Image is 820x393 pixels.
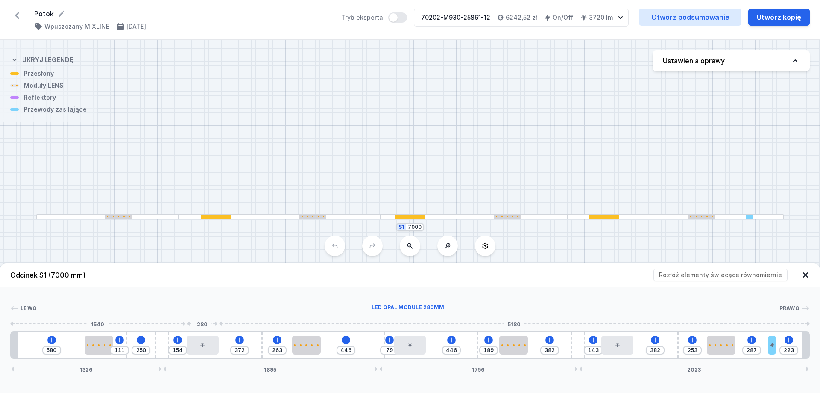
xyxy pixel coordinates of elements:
h4: Ustawienia oprawy [663,56,725,66]
div: 70202-M930-25861-12 [421,13,490,22]
span: 280 [193,321,211,326]
h4: Odcinek S1 [10,270,85,280]
div: LED opal module 280mm [37,304,779,313]
button: Ukryj legendę [10,49,73,69]
h4: On/Off [553,13,574,22]
div: Hole for power supply cable [768,336,776,355]
button: Tryb eksperta [388,12,407,23]
a: Otwórz podsumowanie [639,9,741,26]
button: Ustawienia oprawy [653,50,810,71]
span: 1895 [261,366,280,372]
div: LENS module 250mm 54° [707,336,735,355]
span: Lewo [20,305,37,312]
h4: Wpuszczany MIXLINE [44,22,109,31]
span: 1326 [76,366,96,372]
button: Edytuj nazwę projektu [57,9,66,18]
h4: [DATE] [126,22,146,31]
span: (7000 mm) [48,271,85,279]
h4: 6242,52 zł [506,13,537,22]
span: 2023 [684,366,704,372]
span: Prawo [779,305,800,312]
button: 70202-M930-25861-126242,52 złOn/Off3720 lm [414,9,629,27]
form: Potok [34,9,331,19]
button: Utwórz kopię [748,9,810,26]
label: Tryb eksperta [341,12,407,23]
h4: 3720 lm [589,13,613,22]
div: LENS module 250mm 54° [85,336,113,355]
div: LED opal module 280mm [601,336,633,355]
span: 1756 [469,366,488,372]
span: 5180 [504,321,524,326]
input: Wymiar [mm] [408,224,422,230]
div: LENS module 250mm 54° [499,336,528,355]
h4: Ukryj legendę [22,56,73,64]
div: LED opal module 280mm [187,336,219,355]
div: LENS module 250mm 54° [292,336,321,355]
span: 1540 [88,321,108,326]
div: LED opal module 280mm [394,336,426,355]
